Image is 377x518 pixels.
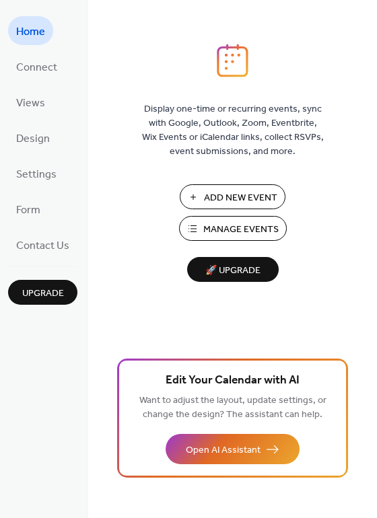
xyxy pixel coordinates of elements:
[8,194,48,223] a: Form
[8,280,77,305] button: Upgrade
[16,235,69,256] span: Contact Us
[16,22,45,42] span: Home
[16,164,57,185] span: Settings
[16,93,45,114] span: Views
[139,392,327,424] span: Want to adjust the layout, update settings, or change the design? The assistant can help.
[22,287,64,301] span: Upgrade
[203,223,279,237] span: Manage Events
[217,44,248,77] img: logo_icon.svg
[8,52,65,81] a: Connect
[166,371,300,390] span: Edit Your Calendar with AI
[204,191,277,205] span: Add New Event
[142,102,324,159] span: Display one-time or recurring events, sync with Google, Outlook, Zoom, Eventbrite, Wix Events or ...
[186,443,261,457] span: Open AI Assistant
[16,57,57,78] span: Connect
[16,128,50,149] span: Design
[8,159,65,188] a: Settings
[8,123,58,152] a: Design
[8,87,53,116] a: Views
[180,184,285,209] button: Add New Event
[195,262,271,280] span: 🚀 Upgrade
[8,16,53,45] a: Home
[16,200,40,221] span: Form
[8,230,77,259] a: Contact Us
[166,434,300,464] button: Open AI Assistant
[187,257,279,282] button: 🚀 Upgrade
[179,216,287,241] button: Manage Events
